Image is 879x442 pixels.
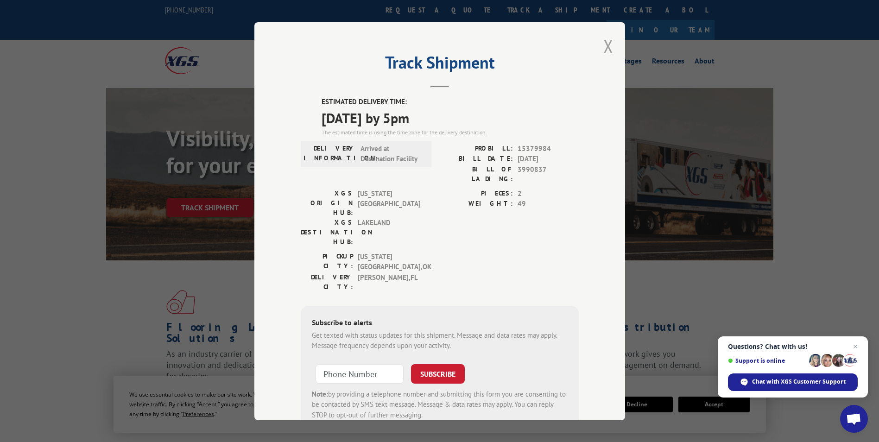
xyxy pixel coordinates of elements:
[358,251,420,272] span: [US_STATE][GEOGRAPHIC_DATA] , OK
[312,330,568,351] div: Get texted with status updates for this shipment. Message and data rates may apply. Message frequ...
[301,188,353,217] label: XGS ORIGIN HUB:
[301,272,353,291] label: DELIVERY CITY:
[358,272,420,291] span: [PERSON_NAME] , FL
[360,143,423,164] span: Arrived at Destination Facility
[518,199,579,209] span: 49
[312,389,568,420] div: by providing a telephone number and submitting this form you are consenting to be contacted by SM...
[728,357,806,364] span: Support is online
[440,188,513,199] label: PIECES:
[322,128,579,136] div: The estimated time is using the time zone for the delivery destination.
[322,97,579,107] label: ESTIMATED DELIVERY TIME:
[301,251,353,272] label: PICKUP CITY:
[440,143,513,154] label: PROBILL:
[518,188,579,199] span: 2
[358,217,420,246] span: LAKELAND
[440,154,513,164] label: BILL DATE:
[312,316,568,330] div: Subscribe to alerts
[518,164,579,183] span: 3990837
[322,107,579,128] span: [DATE] by 5pm
[301,217,353,246] label: XGS DESTINATION HUB:
[440,164,513,183] label: BILL OF LADING:
[728,373,858,391] span: Chat with XGS Customer Support
[840,405,868,433] a: Open chat
[316,364,404,383] input: Phone Number
[304,143,356,164] label: DELIVERY INFORMATION:
[518,143,579,154] span: 15379984
[728,343,858,350] span: Questions? Chat with us!
[518,154,579,164] span: [DATE]
[301,56,579,74] h2: Track Shipment
[752,378,846,386] span: Chat with XGS Customer Support
[312,389,328,398] strong: Note:
[411,364,465,383] button: SUBSCRIBE
[440,199,513,209] label: WEIGHT:
[603,34,613,58] button: Close modal
[358,188,420,217] span: [US_STATE][GEOGRAPHIC_DATA]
